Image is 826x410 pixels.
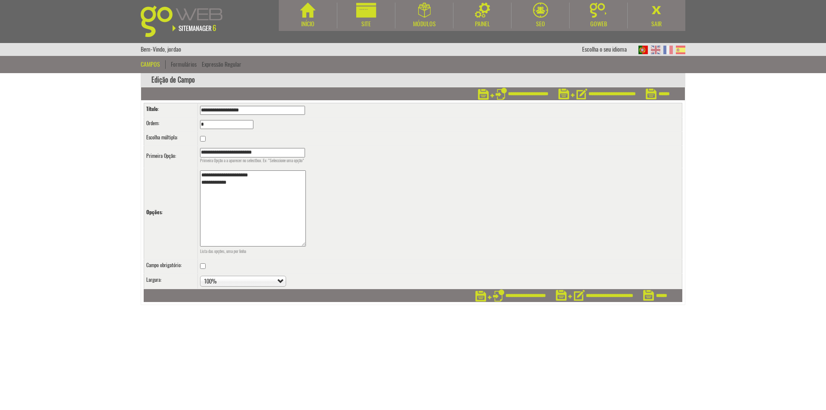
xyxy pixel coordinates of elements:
[146,152,175,160] label: Primeira Opção
[337,20,395,28] div: Site
[144,146,198,168] td: :
[356,3,376,18] img: Site
[204,276,274,287] span: 100%
[663,46,673,54] img: FR
[300,3,315,18] img: Início
[200,248,246,254] label: Lista das opções, uma por linha
[144,117,198,132] td: :
[638,46,648,54] img: PT
[202,60,241,68] a: Expressão Regular
[146,262,181,269] label: Campo obrigatório
[475,3,490,18] img: Painel
[141,6,232,37] img: Goweb
[141,43,181,56] div: Bem-Vindo, jordao
[512,20,569,28] div: SEO
[144,259,198,273] td: :
[200,157,304,163] label: Primeira Opção a a aparecer no selectbox. Ex: "Seleccione uma opção"
[649,3,664,18] img: Sair
[533,3,548,18] img: SEO
[144,273,198,289] td: :
[453,20,511,28] div: Painel
[141,60,166,69] div: Campos
[279,20,337,28] div: Início
[676,46,685,54] img: ES
[141,73,685,87] div: Edição de Campo
[146,134,177,141] label: Escolha múltipla
[144,132,198,146] td: :
[570,20,627,28] div: Goweb
[628,20,685,28] div: Sair
[144,103,198,117] td: :
[590,3,607,18] img: Goweb
[146,105,158,113] label: Título
[395,20,453,28] div: Módulos
[651,46,660,54] img: EN
[146,209,162,216] label: Opções
[418,3,431,18] img: Módulos
[146,120,158,127] label: Ordem
[144,168,198,259] td: :
[171,60,197,68] a: Formulários
[146,276,160,284] label: Largura
[582,43,635,56] div: Escolha o seu idioma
